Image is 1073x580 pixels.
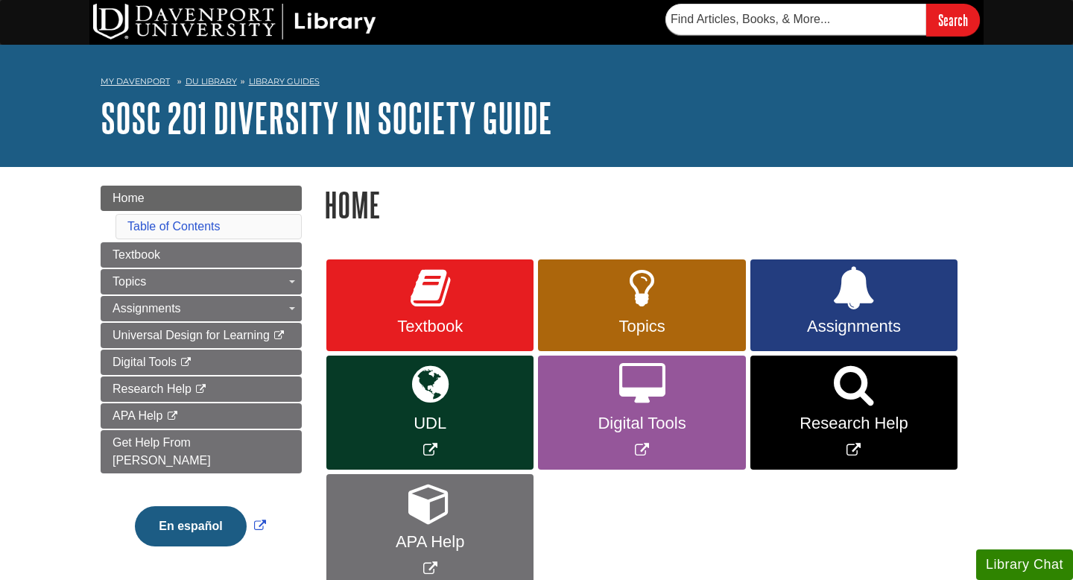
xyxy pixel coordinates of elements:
[113,329,270,341] span: Universal Design for Learning
[113,382,192,395] span: Research Help
[186,76,237,86] a: DU Library
[101,186,302,211] a: Home
[101,376,302,402] a: Research Help
[180,358,192,368] i: This link opens in a new window
[324,186,972,224] h1: Home
[101,75,170,88] a: My Davenport
[538,356,745,470] a: Link opens in new window
[93,4,376,40] img: DU Library
[194,385,207,394] i: This link opens in a new window
[113,192,145,204] span: Home
[101,95,552,141] a: SOSC 201 Diversity in Society Guide
[326,356,534,470] a: Link opens in new window
[101,242,302,268] a: Textbook
[131,520,269,532] a: Link opens in new window
[665,4,980,36] form: Searches DU Library's articles, books, and more
[338,317,522,336] span: Textbook
[750,356,958,470] a: Link opens in new window
[538,259,745,352] a: Topics
[750,259,958,352] a: Assignments
[113,275,146,288] span: Topics
[113,302,181,315] span: Assignments
[338,414,522,433] span: UDL
[549,414,734,433] span: Digital Tools
[926,4,980,36] input: Search
[101,269,302,294] a: Topics
[101,186,302,572] div: Guide Page Menu
[549,317,734,336] span: Topics
[135,506,246,546] button: En español
[273,331,285,341] i: This link opens in a new window
[113,356,177,368] span: Digital Tools
[101,350,302,375] a: Digital Tools
[101,296,302,321] a: Assignments
[127,220,221,233] a: Table of Contents
[166,412,179,421] i: This link opens in a new window
[113,436,211,467] span: Get Help From [PERSON_NAME]
[113,409,162,422] span: APA Help
[101,323,302,348] a: Universal Design for Learning
[101,72,972,95] nav: breadcrumb
[101,403,302,429] a: APA Help
[113,248,160,261] span: Textbook
[665,4,926,35] input: Find Articles, Books, & More...
[249,76,320,86] a: Library Guides
[976,549,1073,580] button: Library Chat
[762,317,946,336] span: Assignments
[338,532,522,552] span: APA Help
[762,414,946,433] span: Research Help
[101,430,302,473] a: Get Help From [PERSON_NAME]
[326,259,534,352] a: Textbook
